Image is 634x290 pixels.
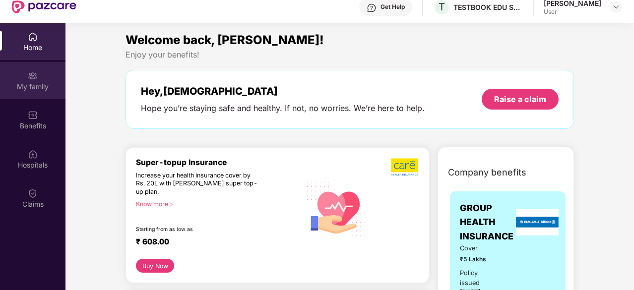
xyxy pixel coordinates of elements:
[136,200,295,207] div: Know more
[453,2,523,12] div: TESTBOOK EDU SOLUTIONS PRIVATE LIMITED
[28,110,38,120] img: svg+xml;base64,PHN2ZyBpZD0iQmVuZWZpdHMiIHhtbG5zPSJodHRwOi8vd3d3LnczLm9yZy8yMDAwL3N2ZyIgd2lkdGg9Ij...
[141,103,425,114] div: Hope you’re staying safe and healthy. If not, no worries. We’re here to help.
[136,172,258,196] div: Increase your health insurance cover by Rs. 20L with [PERSON_NAME] super top-up plan.
[141,85,425,97] div: Hey, [DEMOGRAPHIC_DATA]
[460,201,513,243] span: GROUP HEALTH INSURANCE
[136,226,259,233] div: Starting from as low as
[168,202,174,207] span: right
[12,0,76,13] img: New Pazcare Logo
[391,158,419,176] img: b5dec4f62d2307b9de63beb79f102df3.png
[28,188,38,198] img: svg+xml;base64,PHN2ZyBpZD0iQ2xhaW0iIHhtbG5zPSJodHRwOi8vd3d3LnczLm9yZy8yMDAwL3N2ZyIgd2lkdGg9IjIwIi...
[460,268,496,288] div: Policy issued
[136,259,174,273] button: Buy Now
[28,149,38,159] img: svg+xml;base64,PHN2ZyBpZD0iSG9zcGl0YWxzIiB4bWxucz0iaHR0cDovL3d3dy53My5vcmcvMjAwMC9zdmciIHdpZHRoPS...
[516,209,559,235] img: insurerLogo
[301,172,372,244] img: svg+xml;base64,PHN2ZyB4bWxucz0iaHR0cDovL3d3dy53My5vcmcvMjAwMC9zdmciIHhtbG5zOnhsaW5rPSJodHRwOi8vd3...
[612,3,620,11] img: svg+xml;base64,PHN2ZyBpZD0iRHJvcGRvd24tMzJ4MzIiIHhtbG5zPSJodHRwOi8vd3d3LnczLm9yZy8yMDAwL3N2ZyIgd2...
[439,1,445,13] span: T
[460,255,496,264] span: ₹5 Lakhs
[28,71,38,81] img: svg+xml;base64,PHN2ZyB3aWR0aD0iMjAiIGhlaWdodD0iMjAiIHZpZXdCb3g9IjAgMCAyMCAyMCIgZmlsbD0ibm9uZSIgeG...
[494,94,546,105] div: Raise a claim
[126,50,574,60] div: Enjoy your benefits!
[367,3,377,13] img: svg+xml;base64,PHN2ZyBpZD0iSGVscC0zMngzMiIgeG1sbnM9Imh0dHA6Ly93d3cudzMub3JnLzIwMDAvc3ZnIiB3aWR0aD...
[136,158,301,167] div: Super-topup Insurance
[460,243,496,253] span: Cover
[126,33,324,47] span: Welcome back, [PERSON_NAME]!
[136,237,291,249] div: ₹ 608.00
[28,32,38,42] img: svg+xml;base64,PHN2ZyBpZD0iSG9tZSIgeG1sbnM9Imh0dHA6Ly93d3cudzMub3JnLzIwMDAvc3ZnIiB3aWR0aD0iMjAiIG...
[380,3,405,11] div: Get Help
[448,166,526,179] span: Company benefits
[544,8,601,16] div: User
